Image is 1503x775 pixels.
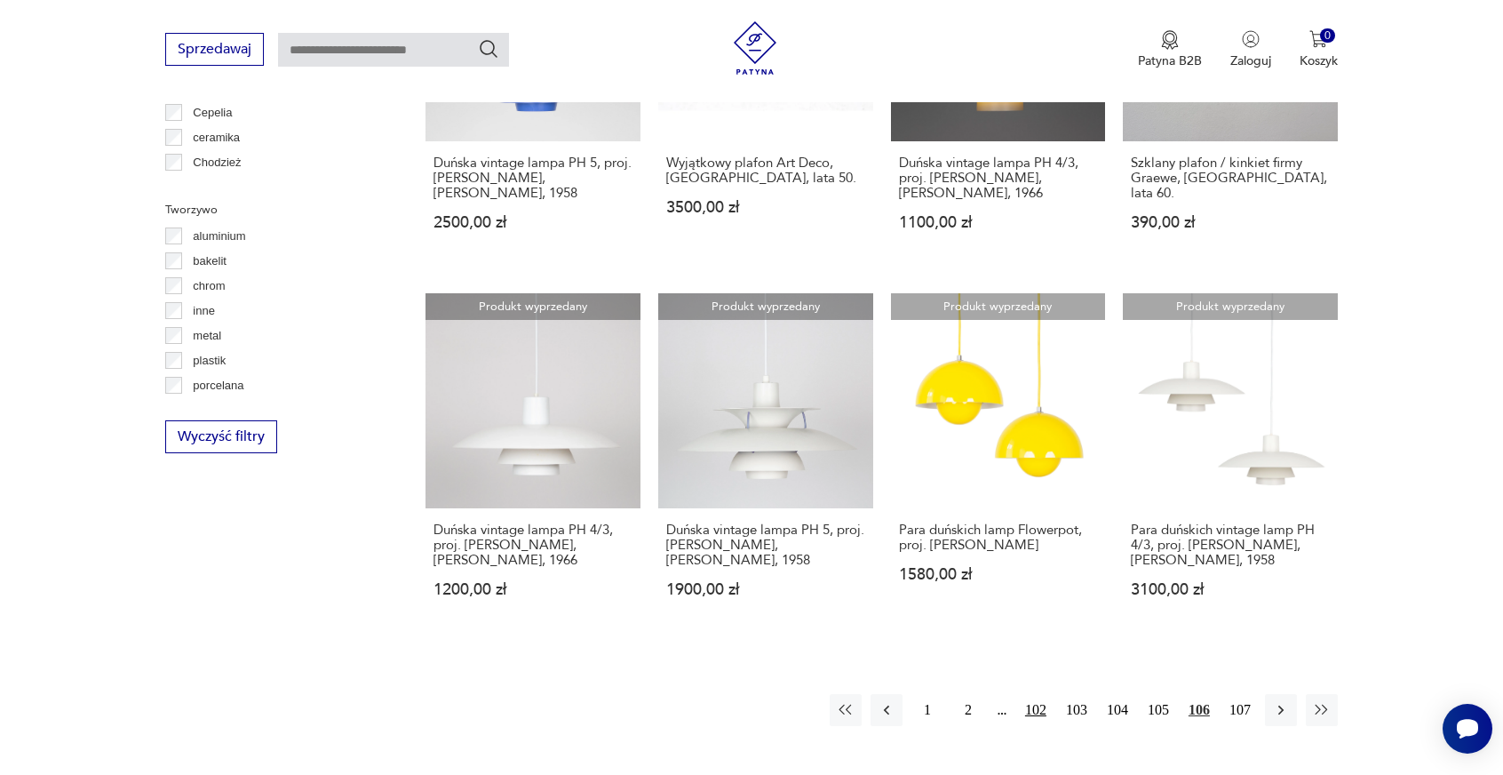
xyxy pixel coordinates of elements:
[666,582,865,597] p: 1900,00 zł
[165,33,264,66] button: Sprzedawaj
[425,293,640,632] a: Produkt wyprzedanyDuńska vintage lampa PH 4/3, proj. Poul Henningsen, Louis Poulsen, 1966Duńska v...
[666,156,865,186] h3: Wyjątkowy plafon Art Deco, [GEOGRAPHIC_DATA], lata 50.
[1230,30,1271,69] button: Zaloguj
[899,523,1098,553] h3: Para duńskich lamp Flowerpot, proj. [PERSON_NAME]
[1300,30,1338,69] button: 0Koszyk
[478,38,499,60] button: Szukaj
[658,293,873,632] a: Produkt wyprzedanyDuńska vintage lampa PH 5, proj. Poul Henningsen, Louis Poulsen, 1958Duńska vin...
[1230,52,1271,69] p: Zaloguj
[433,523,632,568] h3: Duńska vintage lampa PH 4/3, proj. [PERSON_NAME], [PERSON_NAME], 1966
[193,103,232,123] p: Cepelia
[433,582,632,597] p: 1200,00 zł
[165,200,383,220] p: Tworzywo
[899,567,1098,582] p: 1580,00 zł
[1183,694,1215,726] button: 106
[911,694,943,726] button: 1
[193,376,243,395] p: porcelana
[1123,293,1338,632] a: Produkt wyprzedanyPara duńskich vintage lamp PH 4/3, proj. Poul Henningsen, Louis Poulsen, 1958Pa...
[666,200,865,215] p: 3500,00 zł
[193,153,241,172] p: Chodzież
[193,227,245,246] p: aluminium
[1138,52,1202,69] p: Patyna B2B
[1224,694,1256,726] button: 107
[1131,156,1330,201] h3: Szklany plafon / kinkiet firmy Graewe, [GEOGRAPHIC_DATA], lata 60.
[193,276,225,296] p: chrom
[1320,28,1335,44] div: 0
[1443,704,1492,754] iframe: Smartsupp widget button
[952,694,984,726] button: 2
[433,156,632,201] h3: Duńska vintage lampa PH 5, proj. [PERSON_NAME], [PERSON_NAME], 1958
[899,156,1098,201] h3: Duńska vintage lampa PH 4/3, proj. [PERSON_NAME], [PERSON_NAME], 1966
[1161,30,1179,50] img: Ikona medalu
[899,215,1098,230] p: 1100,00 zł
[891,293,1106,632] a: Produkt wyprzedanyPara duńskich lamp Flowerpot, proj. Verner PantonPara duńskich lamp Flowerpot, ...
[1142,694,1174,726] button: 105
[193,178,237,197] p: Ćmielów
[1131,582,1330,597] p: 3100,00 zł
[193,351,226,371] p: plastik
[193,252,227,271] p: bakelit
[1020,694,1052,726] button: 102
[193,301,215,321] p: inne
[1138,30,1202,69] button: Patyna B2B
[1300,52,1338,69] p: Koszyk
[165,420,277,453] button: Wyczyść filtry
[728,21,782,75] img: Patyna - sklep z meblami i dekoracjami vintage
[433,215,632,230] p: 2500,00 zł
[193,128,240,148] p: ceramika
[1242,30,1260,48] img: Ikonka użytkownika
[1309,30,1327,48] img: Ikona koszyka
[1101,694,1133,726] button: 104
[193,326,221,346] p: metal
[1061,694,1093,726] button: 103
[1138,30,1202,69] a: Ikona medaluPatyna B2B
[1131,523,1330,568] h3: Para duńskich vintage lamp PH 4/3, proj. [PERSON_NAME], [PERSON_NAME], 1958
[193,401,230,420] p: porcelit
[666,523,865,568] h3: Duńska vintage lampa PH 5, proj. [PERSON_NAME], [PERSON_NAME], 1958
[165,44,264,57] a: Sprzedawaj
[1131,215,1330,230] p: 390,00 zł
